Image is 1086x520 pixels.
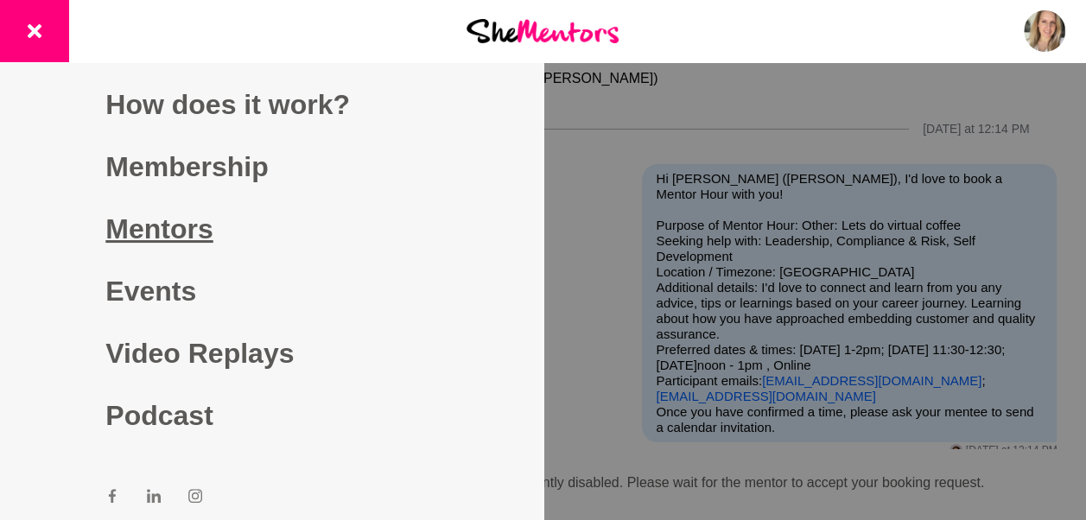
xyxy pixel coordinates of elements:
img: Stephanie Day [1024,10,1065,52]
a: LinkedIn [147,488,161,509]
a: Video Replays [105,322,437,384]
a: Facebook [105,488,119,509]
a: Instagram [188,488,202,509]
a: Events [105,260,437,322]
a: Podcast [105,384,437,447]
a: Mentors [105,198,437,260]
a: Membership [105,136,437,198]
a: How does it work? [105,73,437,136]
img: She Mentors Logo [467,19,619,42]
